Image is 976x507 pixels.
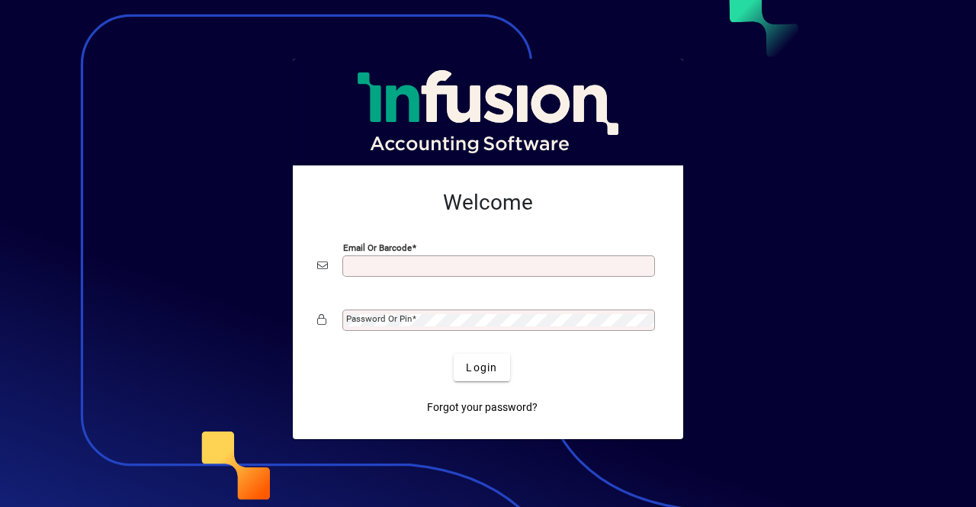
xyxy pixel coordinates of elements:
[454,354,509,381] button: Login
[317,190,659,216] h2: Welcome
[466,360,497,376] span: Login
[421,393,544,421] a: Forgot your password?
[427,400,538,416] span: Forgot your password?
[346,313,412,324] mat-label: Password or Pin
[343,242,412,253] mat-label: Email or Barcode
